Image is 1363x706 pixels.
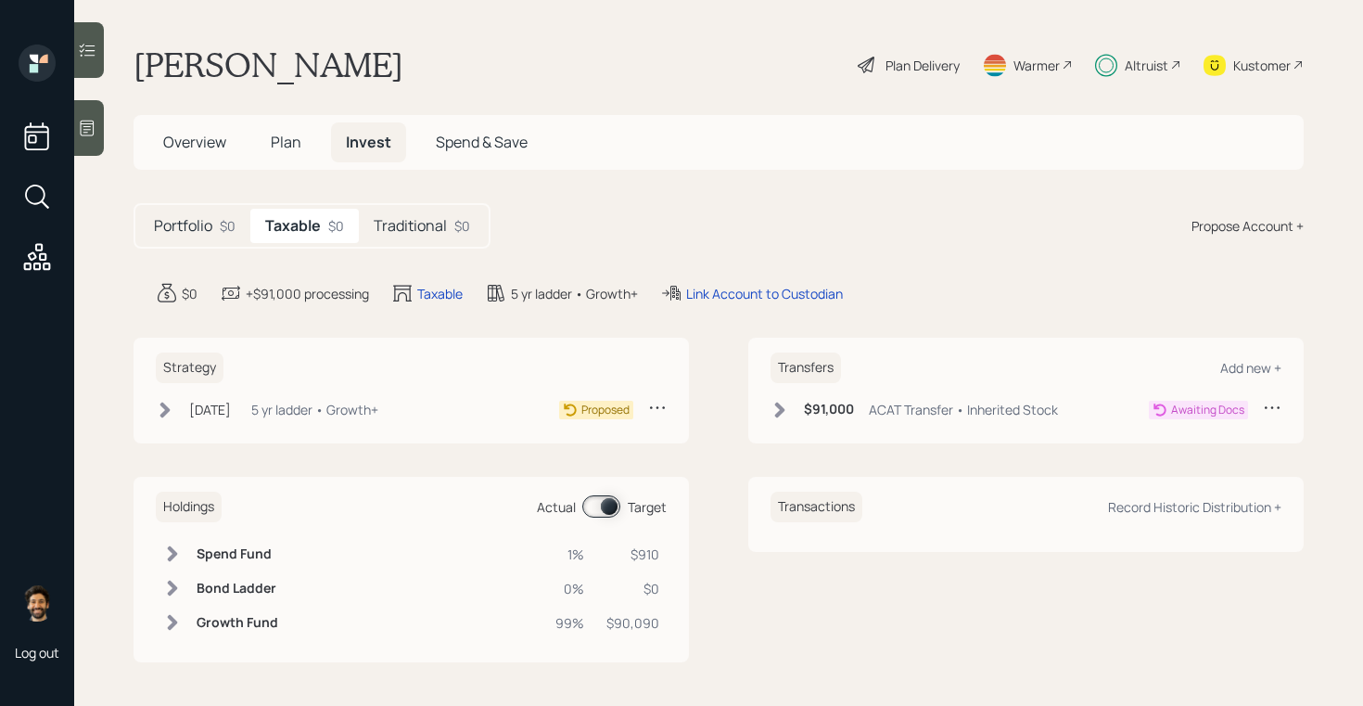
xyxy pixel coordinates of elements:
div: Add new + [1220,359,1281,377]
h6: Holdings [156,492,222,522]
div: $0 [454,216,470,236]
h6: Growth Fund [197,615,278,631]
h6: Strategy [156,353,223,383]
div: $0 [328,216,344,236]
h6: Bond Ladder [197,581,278,597]
div: ACAT Transfer • Inherited Stock [869,400,1058,419]
div: $90,090 [606,613,659,633]
span: Spend & Save [436,132,528,152]
span: Plan [271,132,301,152]
div: Link Account to Custodian [686,284,843,303]
h6: $91,000 [804,402,854,417]
img: eric-schwartz-headshot.png [19,584,56,622]
div: $0 [182,284,197,303]
div: 5 yr ladder • Growth+ [251,400,378,419]
div: Target [628,497,667,517]
div: Warmer [1013,56,1060,75]
div: $0 [220,216,236,236]
div: 99% [555,613,584,633]
div: $910 [606,545,659,564]
div: 5 yr ladder • Growth+ [511,284,638,303]
div: Plan Delivery [885,56,960,75]
h6: Spend Fund [197,546,278,562]
div: [DATE] [189,400,231,419]
div: $0 [606,579,659,598]
span: Invest [346,132,391,152]
div: Kustomer [1233,56,1291,75]
div: Propose Account + [1191,216,1304,236]
div: Actual [537,497,576,517]
h5: Traditional [374,217,447,235]
div: +$91,000 processing [246,284,369,303]
div: Taxable [417,284,463,303]
span: Overview [163,132,226,152]
div: Awaiting Docs [1171,402,1244,418]
h1: [PERSON_NAME] [134,45,403,85]
div: Log out [15,644,59,661]
div: Proposed [581,402,630,418]
div: Altruist [1125,56,1168,75]
div: 0% [555,579,584,598]
h5: Taxable [265,217,321,235]
div: 1% [555,545,584,564]
h6: Transactions [771,492,862,522]
div: Record Historic Distribution + [1108,498,1281,516]
h6: Transfers [771,353,841,383]
h5: Portfolio [154,217,212,235]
